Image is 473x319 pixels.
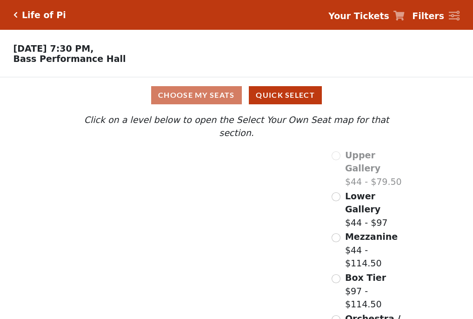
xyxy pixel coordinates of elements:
p: Click on a level below to open the Select Your Own Seat map for that section. [66,113,407,140]
strong: Your Tickets [328,11,389,21]
path: Upper Gallery - Seats Available: 0 [111,153,215,178]
label: $44 - $97 [345,190,407,230]
a: Click here to go back to filters [13,12,18,18]
label: $44 - $114.50 [345,230,407,270]
span: Box Tier [345,272,386,283]
label: $44 - $79.50 [345,149,407,189]
button: Quick Select [249,86,322,104]
a: Filters [412,9,460,23]
strong: Filters [412,11,444,21]
label: $97 - $114.50 [345,271,407,311]
path: Orchestra / Parterre Circle - Seats Available: 24 [168,240,274,304]
span: Mezzanine [345,231,398,242]
path: Lower Gallery - Seats Available: 170 [119,174,229,209]
a: Your Tickets [328,9,405,23]
span: Lower Gallery [345,191,380,215]
span: Upper Gallery [345,150,380,174]
h5: Life of Pi [22,10,66,20]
